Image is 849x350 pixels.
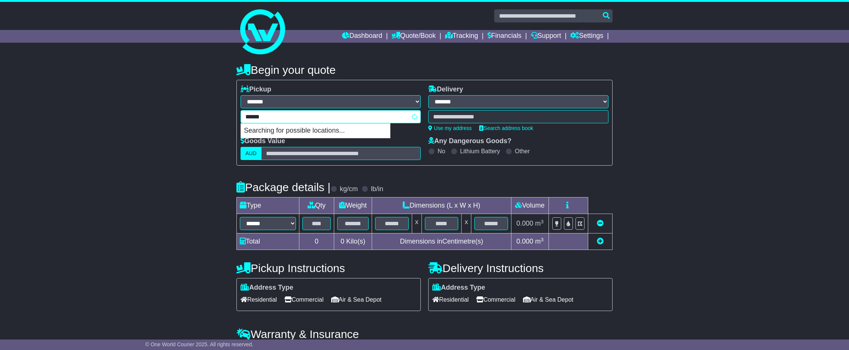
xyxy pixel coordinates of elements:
a: Support [531,30,561,43]
label: Pickup [241,85,271,94]
a: Search address book [479,125,533,131]
label: AUD [241,147,262,160]
span: 0 [341,238,344,245]
a: Remove this item [597,220,604,227]
span: Commercial [476,294,515,305]
td: Total [237,233,299,250]
label: Other [515,148,530,155]
span: Air & Sea Depot [523,294,574,305]
a: Use my address [428,125,472,131]
span: Commercial [284,294,323,305]
label: Delivery [428,85,463,94]
sup: 3 [541,219,544,224]
span: m [535,238,544,245]
td: Volume [511,197,549,214]
h4: Begin your quote [236,64,613,76]
a: Financials [487,30,522,43]
h4: Warranty & Insurance [236,328,613,340]
span: Residential [241,294,277,305]
label: Address Type [432,284,485,292]
a: Tracking [445,30,478,43]
h4: Delivery Instructions [428,262,613,274]
td: Weight [334,197,372,214]
label: kg/cm [340,185,358,193]
a: Dashboard [342,30,382,43]
span: 0.000 [516,238,533,245]
h4: Pickup Instructions [236,262,421,274]
span: 0.000 [516,220,533,227]
td: Dimensions in Centimetre(s) [372,233,511,250]
td: Kilo(s) [334,233,372,250]
p: Searching for possible locations... [241,124,390,138]
td: x [462,214,471,233]
h4: Package details | [236,181,330,193]
label: Address Type [241,284,293,292]
span: © One World Courier 2025. All rights reserved. [145,341,254,347]
td: Dimensions (L x W x H) [372,197,511,214]
label: Lithium Battery [460,148,500,155]
td: Type [237,197,299,214]
label: Goods Value [241,137,285,145]
sup: 3 [541,237,544,242]
span: Residential [432,294,469,305]
span: Air & Sea Depot [331,294,382,305]
td: Qty [299,197,334,214]
a: Add new item [597,238,604,245]
label: No [438,148,445,155]
td: x [412,214,422,233]
td: 0 [299,233,334,250]
span: m [535,220,544,227]
label: Any Dangerous Goods? [428,137,511,145]
a: Quote/Book [392,30,436,43]
a: Settings [570,30,603,43]
label: lb/in [371,185,383,193]
typeahead: Please provide city [241,110,421,123]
